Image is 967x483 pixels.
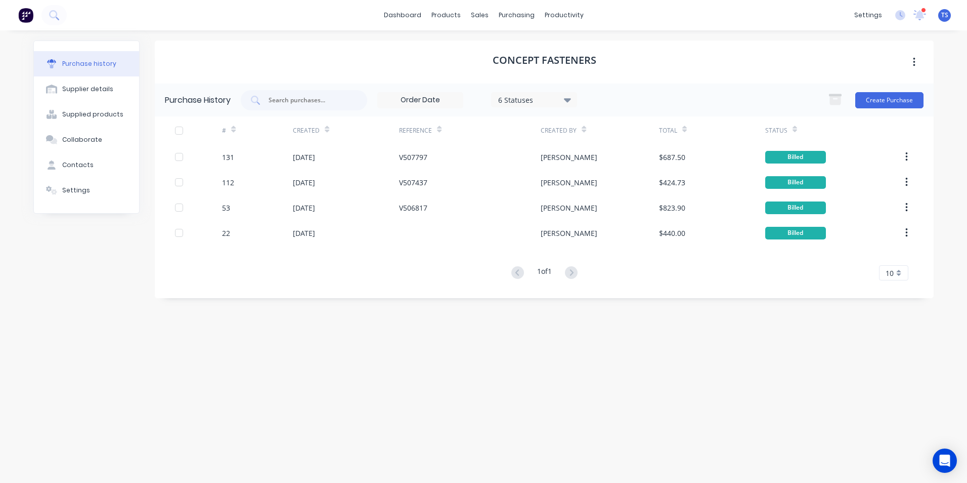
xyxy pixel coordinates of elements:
[165,94,231,106] div: Purchase History
[494,8,540,23] div: purchasing
[293,126,320,135] div: Created
[426,8,466,23] div: products
[659,203,685,213] div: $823.90
[659,126,677,135] div: Total
[34,127,139,152] button: Collaborate
[399,177,427,188] div: V507437
[765,126,787,135] div: Status
[222,177,234,188] div: 112
[62,160,94,170] div: Contacts
[18,8,33,23] img: Factory
[541,203,597,213] div: [PERSON_NAME]
[659,177,685,188] div: $424.73
[466,8,494,23] div: sales
[886,268,894,278] span: 10
[765,227,826,239] div: Billed
[222,126,226,135] div: #
[34,51,139,76] button: Purchase history
[933,449,957,473] div: Open Intercom Messenger
[293,203,315,213] div: [DATE]
[765,151,826,164] div: Billed
[34,178,139,203] button: Settings
[659,152,685,163] div: $687.50
[399,203,427,213] div: V506817
[62,85,113,94] div: Supplier details
[378,93,463,108] input: Order Date
[399,126,432,135] div: Reference
[540,8,589,23] div: productivity
[498,94,570,105] div: 6 Statuses
[222,228,230,238] div: 22
[399,152,427,163] div: V507797
[659,228,685,238] div: $440.00
[293,228,315,238] div: [DATE]
[34,76,139,102] button: Supplier details
[34,102,139,127] button: Supplied products
[268,95,351,105] input: Search purchases...
[379,8,426,23] a: dashboard
[34,152,139,178] button: Contacts
[537,266,552,280] div: 1 of 1
[62,135,102,144] div: Collaborate
[62,186,90,195] div: Settings
[541,228,597,238] div: [PERSON_NAME]
[855,92,924,108] button: Create Purchase
[293,177,315,188] div: [DATE]
[222,152,234,163] div: 131
[541,126,577,135] div: Created By
[222,203,230,213] div: 53
[293,152,315,163] div: [DATE]
[62,59,116,68] div: Purchase history
[541,177,597,188] div: [PERSON_NAME]
[941,11,948,20] span: TS
[765,176,826,189] div: Billed
[541,152,597,163] div: [PERSON_NAME]
[765,202,826,214] div: Billed
[493,54,596,66] h1: Concept Fasteners
[62,110,123,119] div: Supplied products
[849,8,887,23] div: settings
